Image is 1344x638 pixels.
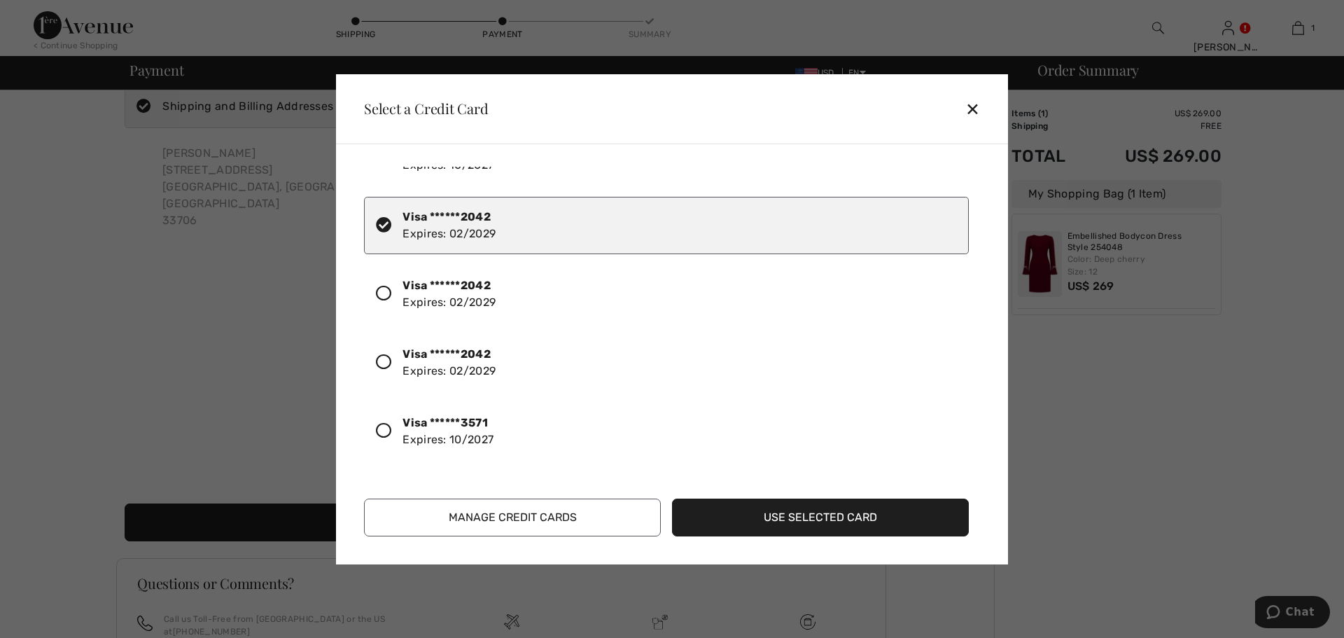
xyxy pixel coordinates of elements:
span: Chat [31,10,59,22]
div: ✕ [965,94,991,123]
div: Expires: 10/2027 [402,415,493,448]
div: Select a Credit Card [353,102,489,116]
div: Expires: 02/2029 [402,346,496,380]
div: Expires: 02/2029 [402,277,496,311]
button: Use Selected Card [672,499,969,536]
div: Expires: 02/2029 [402,209,496,242]
button: Manage Credit Cards [364,499,661,536]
